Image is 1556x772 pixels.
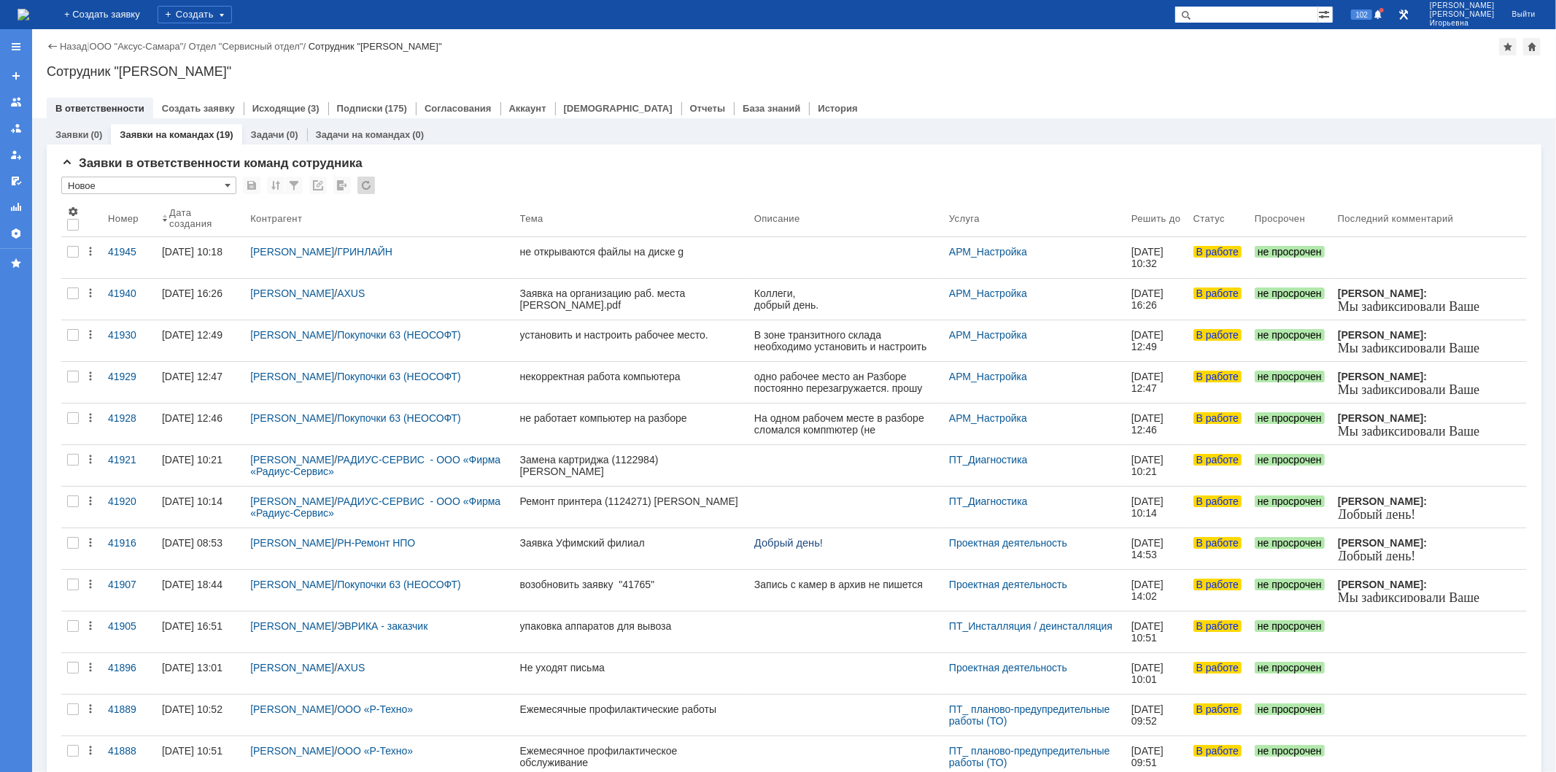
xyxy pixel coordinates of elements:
[333,177,351,194] div: Экспорт списка
[1255,537,1325,549] span: не просрочен
[85,371,96,382] div: Действия
[520,662,743,673] div: Не уходят письма
[1126,487,1188,528] a: [DATE] 10:14
[250,745,334,757] a: [PERSON_NAME]
[102,695,156,736] a: 41889
[1249,528,1332,569] a: не просрочен
[1126,404,1188,444] a: [DATE] 12:46
[250,703,334,715] a: [PERSON_NAME]
[102,279,156,320] a: 41940
[514,487,748,528] a: Ремонт принтера (1124271) [PERSON_NAME]
[102,528,156,569] a: 41916
[162,246,222,258] div: [DATE] 10:18
[158,6,232,23] div: Создать
[337,537,415,549] a: РН-Ремонт НПО
[1249,653,1332,694] a: не просрочен
[1131,620,1166,644] span: [DATE] 10:51
[514,611,748,652] a: упаковка аппаратов для вывоза
[162,579,222,590] div: [DATE] 18:44
[114,325,120,337] span: /
[250,287,334,299] a: [PERSON_NAME]
[949,745,1112,768] a: ПТ_ планово-предупредительные работы (ТО)
[1131,412,1166,436] span: [DATE] 12:46
[949,579,1067,590] a: Проектная деятельность
[520,703,743,715] div: Ежемесячные профилактические работы
[60,41,87,52] a: Назад
[1131,662,1166,685] span: [DATE] 10:01
[520,371,743,382] div: некорректная работа компьютера
[189,41,303,52] a: Отдел "Сервисный отдел"
[108,454,150,466] div: 41921
[1188,695,1249,736] a: В работе
[108,213,139,224] div: Номер
[309,41,442,52] div: Сотрудник "[PERSON_NAME]"
[90,41,184,52] a: ООО "Аксус-Самара"
[250,662,508,673] div: /
[1188,653,1249,694] a: В работе
[156,404,244,444] a: [DATE] 12:46
[1193,287,1242,299] span: В работе
[1193,495,1242,507] span: В работе
[67,206,79,217] span: Настройки
[250,454,508,477] div: /
[337,412,461,424] a: Покупочки 63 (НЕОСОФТ)
[108,579,150,590] div: 41907
[87,40,89,51] div: |
[252,103,306,114] a: Исходящие
[102,200,156,237] th: Номер
[108,287,150,299] div: 41940
[1523,38,1541,55] div: Сделать домашней страницей
[1131,495,1166,519] span: [DATE] 10:14
[156,200,244,237] th: Дата создания
[1188,237,1249,278] a: В работе
[250,454,503,477] a: РАДИУС-СЕРВИС - ООО «Фирма «Радиус-Сервис»
[1188,362,1249,403] a: В работе
[120,129,214,140] a: Заявки на командах
[216,129,233,140] div: (19)
[1255,287,1325,299] span: не просрочен
[162,103,235,114] a: Создать заявку
[85,495,96,507] div: Действия
[69,374,71,387] span: /
[1255,495,1325,507] span: не просрочен
[1255,246,1325,258] span: не просрочен
[520,329,743,341] div: установить и настроить рабочее место.
[156,653,244,694] a: [DATE] 13:01
[1126,237,1188,278] a: [DATE] 10:32
[102,320,156,361] a: 41930
[108,662,150,673] div: 41896
[250,412,334,424] a: [PERSON_NAME]
[1249,611,1332,652] a: не просрочен
[90,129,102,140] div: (0)
[156,445,244,486] a: [DATE] 10:21
[1131,371,1166,394] span: [DATE] 12:47
[4,196,28,219] a: Отчеты
[4,117,28,140] a: Заявки в моей ответственности
[520,620,743,632] div: упаковка аппаратов для вывоза
[250,329,334,341] a: [PERSON_NAME]
[1255,703,1325,715] span: не просрочен
[514,237,748,278] a: не открываются файлы на диске g
[85,287,96,299] div: Действия
[162,371,222,382] div: [DATE] 12:47
[85,745,96,757] div: Действия
[1188,528,1249,569] a: В работе
[1193,454,1242,466] span: В работе
[47,64,1541,79] div: Сотрудник "[PERSON_NAME]"
[1188,570,1249,611] a: В работе
[514,570,748,611] a: возобновить заявку "41765"
[1131,287,1166,311] span: [DATE] 16:26
[949,371,1027,382] a: АРМ_Настройка
[156,279,244,320] a: [DATE] 16:26
[949,454,1028,466] a: ПТ_Диагностика
[1131,213,1181,224] div: Решить до
[72,312,75,325] span: /
[1126,570,1188,611] a: [DATE] 14:02
[949,246,1027,258] a: АРМ_Настройка
[162,745,222,757] div: [DATE] 10:51
[1249,487,1332,528] a: не просрочен
[102,445,156,486] a: 41921
[949,412,1027,424] a: АРМ_Настройка
[949,495,1028,507] a: ПТ_Диагностика
[1249,362,1332,403] a: не просрочен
